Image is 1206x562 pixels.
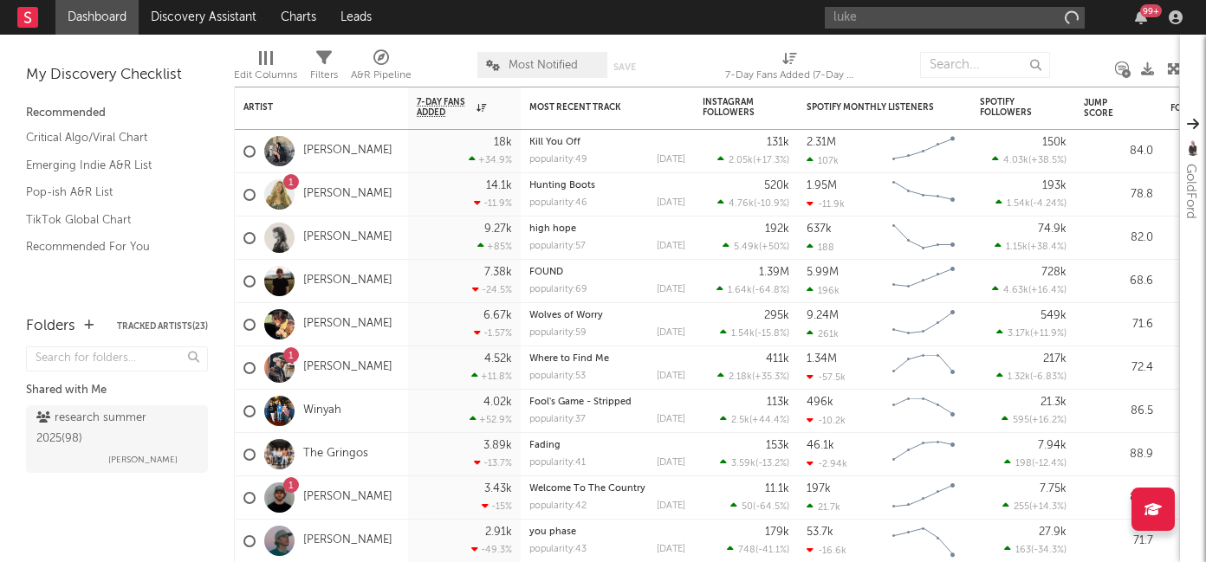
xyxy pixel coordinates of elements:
div: ( ) [1002,501,1067,512]
span: +11.9 % [1033,329,1064,339]
span: 2.05k [729,156,753,165]
div: 217k [1043,353,1067,365]
div: 88.9 [1084,444,1153,465]
span: +17.3 % [755,156,787,165]
div: 78.8 [1084,184,1153,205]
div: ( ) [1004,544,1067,555]
div: Filters [310,43,338,94]
div: ( ) [1002,414,1067,425]
div: Fool's Game - Stripped [529,397,685,407]
div: [DATE] [657,371,685,381]
div: popularity: 43 [529,545,587,554]
div: you phase [529,527,685,537]
div: -49.3 % [471,544,512,555]
svg: Chart title [885,216,963,260]
div: 86.5 [1084,401,1153,422]
span: 1.64k [728,286,752,295]
span: 1.15k [1006,242,1028,252]
div: 5.99M [807,267,839,278]
div: My Discovery Checklist [26,65,208,86]
span: -12.4 % [1034,459,1064,468]
div: ( ) [727,544,789,555]
div: -11.9 % [474,197,512,209]
a: high hope [529,224,576,234]
a: TikTok Global Chart [26,210,191,229]
div: popularity: 37 [529,415,586,424]
div: 193k [1042,180,1067,191]
div: 113k [767,397,789,408]
input: Search... [920,52,1050,78]
div: 107k [807,155,839,166]
div: 46.1k [807,440,834,451]
div: [DATE] [657,198,685,208]
div: +85 % [477,241,512,252]
div: -57.5k [807,371,846,383]
div: 6.67k [483,310,512,321]
span: 255 [1014,502,1029,512]
span: 3.59k [731,459,755,468]
svg: Chart title [885,130,963,173]
span: 163 [1015,546,1031,555]
div: 7.38k [484,267,512,278]
div: A&R Pipeline [351,65,412,86]
a: [PERSON_NAME] [303,317,392,332]
div: 520k [764,180,789,191]
div: 131k [767,137,789,148]
div: 7-Day Fans Added (7-Day Fans Added) [725,65,855,86]
a: research summer 2025(98)[PERSON_NAME] [26,405,208,473]
div: 27.9k [1039,526,1067,538]
span: 2.18k [729,372,752,382]
div: Instagram Followers [703,97,763,118]
span: +14.3 % [1032,502,1064,512]
div: 728k [1041,267,1067,278]
svg: Chart title [885,476,963,520]
div: 74.9k [1038,223,1067,235]
div: 192k [765,223,789,235]
div: 11.1k [765,483,789,494]
div: 150k [1042,137,1067,148]
svg: Chart title [885,260,963,303]
div: 3.43k [484,483,512,494]
div: FOUND [529,268,685,277]
a: Fading [529,441,561,450]
svg: Chart title [885,390,963,433]
div: [DATE] [657,415,685,424]
div: -2.94k [807,458,847,469]
div: 21.3k [1041,397,1067,408]
button: Tracked Artists(23) [117,322,208,331]
div: 637k [807,223,832,235]
a: you phase [529,527,576,537]
div: ( ) [996,371,1067,382]
a: Kill You Off [529,138,580,147]
div: ( ) [716,284,789,295]
div: 88.4 [1084,488,1153,508]
div: Filters [310,65,338,86]
a: Emerging Indie A&R List [26,156,191,175]
a: Winyah [303,404,341,418]
div: GoldFord [1180,164,1201,219]
div: 84.0 [1084,141,1153,162]
svg: Chart title [885,346,963,390]
div: Artist [243,102,373,113]
div: 411k [766,353,789,365]
input: Search for artists [825,7,1085,29]
span: -34.3 % [1034,546,1064,555]
div: Edit Columns [234,65,297,86]
a: Hunting Boots [529,181,595,191]
div: -16.6k [807,545,846,556]
div: 153k [766,440,789,451]
div: Recommended [26,103,208,124]
div: Shared with Me [26,380,208,401]
span: 1.54k [1007,199,1030,209]
a: Recommended For You [26,237,191,256]
div: 1.95M [807,180,837,191]
a: [PERSON_NAME] [303,533,392,548]
a: [PERSON_NAME] [303,230,392,245]
div: 9.24M [807,310,839,321]
div: 99 + [1140,4,1162,17]
span: 4.76k [729,199,754,209]
div: [DATE] [657,155,685,165]
div: [DATE] [657,242,685,251]
div: 1.34M [807,353,837,365]
span: 1.54k [731,329,755,339]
